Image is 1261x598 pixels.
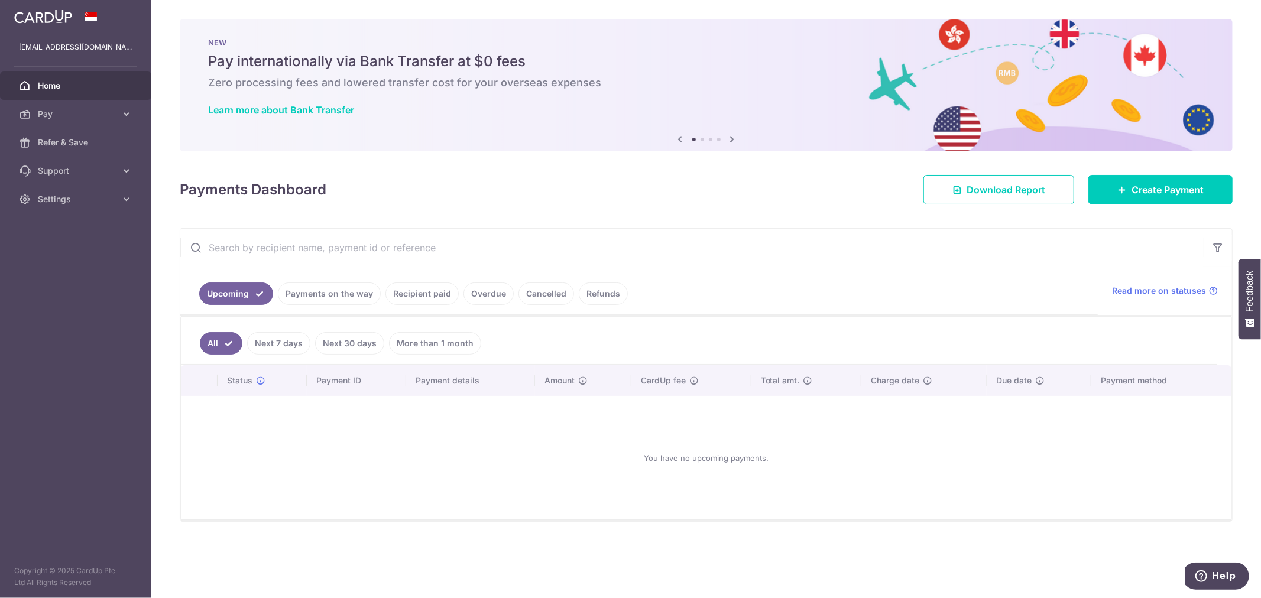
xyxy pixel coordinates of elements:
[579,282,628,305] a: Refunds
[385,282,459,305] a: Recipient paid
[14,9,72,24] img: CardUp
[247,332,310,355] a: Next 7 days
[1112,285,1218,297] a: Read more on statuses
[200,332,242,355] a: All
[38,80,116,92] span: Home
[1088,175,1233,204] a: Create Payment
[996,375,1032,386] span: Due date
[208,76,1204,90] h6: Zero processing fees and lowered transfer cost for your overseas expenses
[1239,259,1261,339] button: Feedback - Show survey
[38,108,116,120] span: Pay
[208,104,354,116] a: Learn more about Bank Transfer
[389,332,481,355] a: More than 1 month
[1091,365,1231,396] th: Payment method
[315,332,384,355] a: Next 30 days
[208,38,1204,47] p: NEW
[518,282,574,305] a: Cancelled
[227,375,252,386] span: Status
[180,229,1204,266] input: Search by recipient name, payment id or reference
[38,165,116,177] span: Support
[406,365,535,396] th: Payment details
[463,282,514,305] a: Overdue
[38,136,116,148] span: Refer & Save
[180,179,326,200] h4: Payments Dashboard
[641,375,686,386] span: CardUp fee
[761,375,800,386] span: Total amt.
[923,175,1074,204] a: Download Report
[38,193,116,205] span: Settings
[1244,271,1255,312] span: Feedback
[19,41,132,53] p: [EMAIL_ADDRESS][DOMAIN_NAME]
[1185,563,1249,592] iframe: Opens a widget where you can find more information
[544,375,575,386] span: Amount
[871,375,919,386] span: Charge date
[967,183,1045,197] span: Download Report
[208,52,1204,71] h5: Pay internationally via Bank Transfer at $0 fees
[278,282,381,305] a: Payments on the way
[180,19,1233,151] img: Bank transfer banner
[199,282,273,305] a: Upcoming
[1112,285,1206,297] span: Read more on statuses
[1132,183,1204,197] span: Create Payment
[307,365,406,396] th: Payment ID
[195,406,1217,510] div: You have no upcoming payments.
